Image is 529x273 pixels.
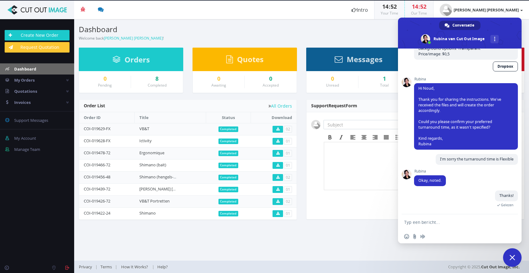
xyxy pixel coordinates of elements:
span: Order List [84,103,105,109]
small: Total [380,83,389,88]
a: Privacy [79,264,95,270]
span: Completed [218,126,239,132]
span: Gelezen [501,203,514,207]
a: Cut Out Image, Inc. [481,264,520,270]
small: Awaiting [211,83,226,88]
strong: [PERSON_NAME] [PERSON_NAME] [454,7,519,13]
span: Completed [218,187,239,192]
a: 0 [84,76,126,82]
a: [PERSON_NAME] [PERSON_NAME] [434,1,529,19]
div: 1 [363,76,406,82]
span: 14 [412,3,418,10]
a: COI-019478-72 [84,150,110,156]
a: Intro [345,1,374,19]
span: Request [328,103,346,109]
a: Ictivity [139,138,152,143]
div: Conversatie [439,21,480,30]
span: Stuur een bestand [412,234,417,239]
span: Dashboard [14,66,36,72]
span: 14 [382,3,388,10]
a: 0 [249,76,292,82]
a: [PERSON_NAME] [PERSON_NAME] [139,186,203,192]
a: Shimano [139,210,156,216]
span: I'm sorry the turnaround time is Flexible [440,156,514,162]
span: Completed [218,199,239,204]
span: Rubina [414,77,518,81]
small: Accepted [263,83,279,88]
th: Status [206,112,251,123]
div: Meer kanalen [490,35,499,43]
span: Audiobericht opnemen [420,234,425,239]
span: 52 [391,3,397,10]
a: COI-019439-72 [84,186,110,192]
small: Completed [148,83,167,88]
span: Quotes [237,54,264,64]
span: Messages [347,54,383,64]
div: | | | [79,261,376,273]
span: Completed [218,139,239,144]
a: VB&T Portretten [139,198,170,204]
a: VB&T [139,126,149,131]
div: Align center [358,133,370,141]
div: Bullet list [392,133,404,141]
a: Ergonomique [139,150,164,156]
span: Invoices [14,100,31,105]
div: Align right [370,133,381,141]
small: Unread [326,83,339,88]
small: Your Time [381,11,398,16]
a: Create New Order [5,30,70,41]
a: Terms [97,264,115,270]
span: Emoji invoegen [404,234,409,239]
span: Completed [218,211,239,216]
span: Conversatie [452,21,474,30]
th: Download [251,112,297,123]
th: Order ID [79,112,135,123]
a: 0 [197,76,240,82]
a: 0 [311,76,353,82]
a: Dropbox [493,62,518,71]
a: COI-019629-FX [84,126,111,131]
span: Completed [218,163,239,168]
a: COI-019456-48 [84,174,110,180]
small: Welcome back ! [79,36,164,41]
a: Shimano (hengels-brillen) [139,174,186,180]
th: Title [135,112,206,123]
span: Okay, noted. [418,178,442,183]
small: Pending [98,83,112,88]
img: Cut Out Image [5,5,70,15]
a: [PERSON_NAME] [PERSON_NAME] [104,36,163,41]
span: Rubina [414,169,446,173]
a: COI-019466-72 [84,162,110,168]
a: Orders [112,58,150,64]
span: Hi Noud, Thank you for sharing the instructions. We’ve received the files and will create the ord... [418,86,501,147]
div: Justify [381,133,392,141]
span: Support Messages [14,117,48,123]
span: Completed [218,151,239,156]
div: Italic [336,133,347,141]
img: user_default.jpg [440,4,452,16]
a: COI-019426-72 [84,198,110,204]
a: Help? [154,264,171,270]
a: Quotes [226,58,264,63]
a: Request Quotation [5,42,70,53]
h3: Dashboard [79,25,297,33]
span: Quotations [14,88,37,94]
iframe: Rich Text Area. Press ALT-F9 for menu. Press ALT-F10 for toolbar. Press ALT-0 for help [324,142,519,190]
a: 8 [136,76,178,82]
span: My Orders [14,77,35,83]
span: Thanks! [499,193,514,198]
span: : [388,3,391,10]
textarea: Typ een bericht... [404,220,502,225]
a: COI-019628-FX [84,138,111,143]
span: My Account [14,135,36,141]
div: Bold [324,133,336,141]
a: All Orders [269,104,292,108]
a: Shimano (bait) [139,162,166,168]
span: Orders [125,54,150,65]
span: How It Works? [121,264,148,270]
